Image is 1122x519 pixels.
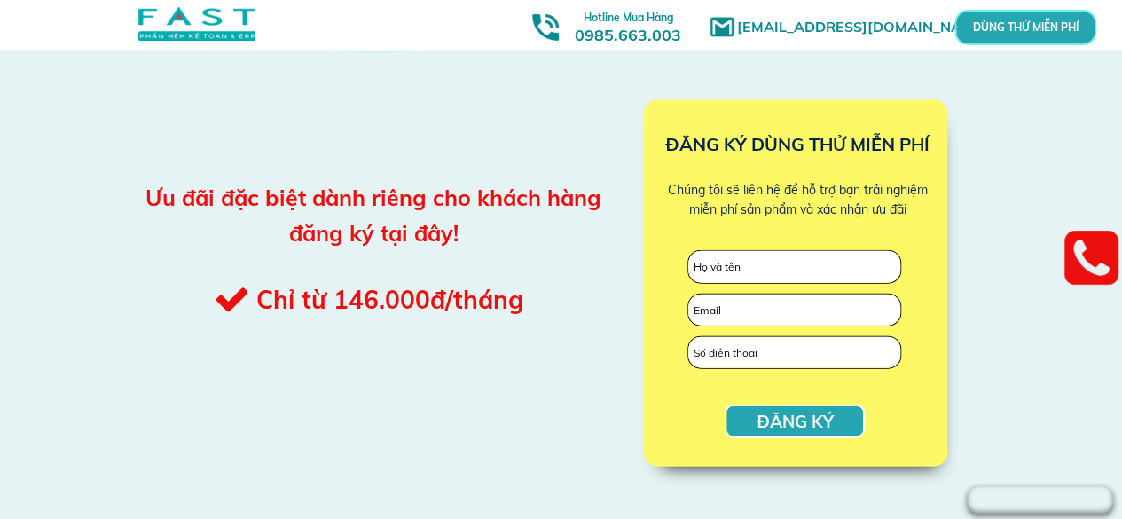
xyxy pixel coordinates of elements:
div: Ưu đãi đặc biệt dành riêng cho khách hàng đăng ký tại đây! [142,180,605,251]
p: ĐĂNG KÝ [726,406,863,436]
h3: Chỉ từ 146.000đ/tháng [256,280,601,320]
div: Chúng tôi sẽ liên hệ để hỗ trợ bạn trải nghiệm miễn phí sản phẩm và xác nhận ưu đãi [662,180,932,220]
input: Họ và tên [688,251,900,283]
h3: ĐĂNG KÝ DÙNG THỬ MIỄN PHÍ [632,130,962,159]
input: Email [688,295,900,326]
input: Số điện thoại [688,337,900,369]
h1: [EMAIL_ADDRESS][DOMAIN_NAME] [737,16,999,39]
span: Hotline Mua Hàng [584,11,673,24]
h3: 0985.663.003 [555,6,701,44]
